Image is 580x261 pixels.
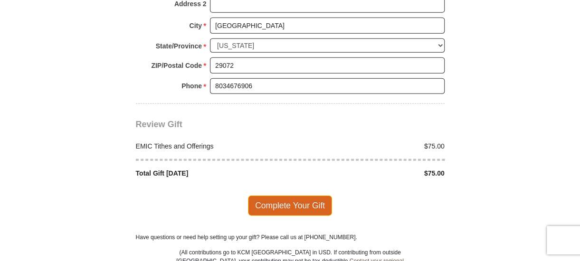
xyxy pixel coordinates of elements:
[248,196,332,215] span: Complete Your Gift
[151,59,202,72] strong: ZIP/Postal Code
[290,168,450,178] div: $75.00
[131,168,290,178] div: Total Gift [DATE]
[131,141,290,151] div: EMIC Tithes and Offerings
[156,39,202,53] strong: State/Province
[181,79,202,93] strong: Phone
[290,141,450,151] div: $75.00
[189,19,201,32] strong: City
[136,233,445,242] p: Have questions or need help setting up your gift? Please call us at [PHONE_NUMBER].
[136,120,182,129] span: Review Gift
